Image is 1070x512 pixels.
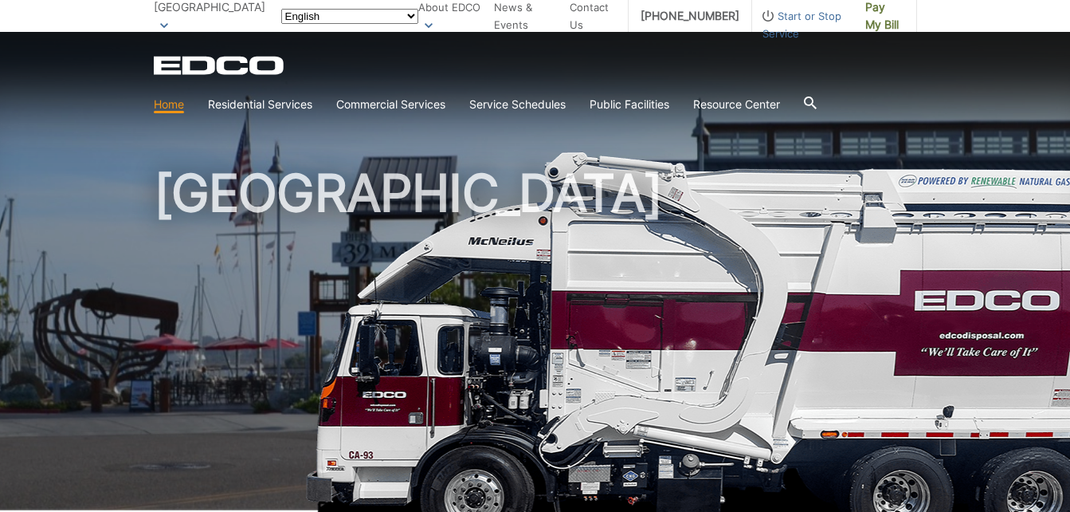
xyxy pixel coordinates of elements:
a: Residential Services [208,96,312,113]
select: Select a language [281,9,418,24]
a: Home [154,96,184,113]
a: Resource Center [693,96,780,113]
a: Commercial Services [336,96,445,113]
a: EDCD logo. Return to the homepage. [154,56,286,75]
a: Public Facilities [590,96,669,113]
a: Service Schedules [469,96,566,113]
